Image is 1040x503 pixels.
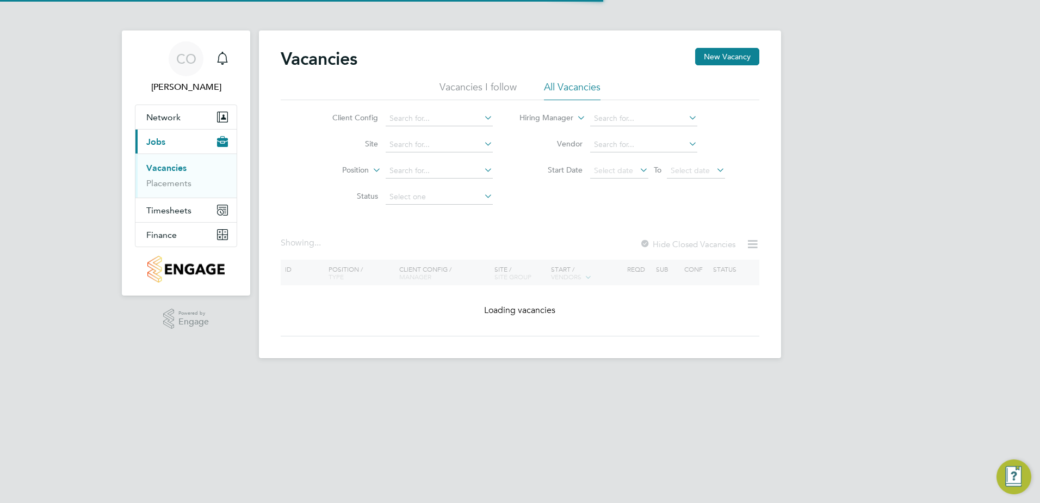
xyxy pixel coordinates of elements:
a: Vacancies [146,163,187,173]
input: Search for... [590,137,697,152]
div: Showing [281,237,323,249]
span: Timesheets [146,205,191,216]
input: Select one [386,189,493,205]
span: CO [176,52,196,66]
input: Search for... [386,111,493,126]
button: Timesheets [135,198,237,222]
label: Status [315,191,378,201]
span: To [651,163,665,177]
label: Start Date [520,165,583,175]
span: ... [314,237,321,248]
button: Jobs [135,130,237,154]
label: Position [306,165,369,176]
label: Hiring Manager [511,113,573,124]
li: All Vacancies [544,81,601,100]
a: CO[PERSON_NAME] [135,41,237,94]
a: Go to home page [135,256,237,283]
span: Powered by [178,309,209,318]
a: Placements [146,178,191,188]
button: Engage Resource Center [996,459,1031,494]
span: Jobs [146,137,165,147]
label: Client Config [315,113,378,122]
button: Finance [135,223,237,247]
input: Search for... [386,163,493,179]
button: Network [135,105,237,129]
h2: Vacancies [281,48,357,70]
input: Search for... [386,137,493,152]
div: Jobs [135,154,237,198]
span: Cheryl O'Toole [135,81,237,94]
a: Powered byEngage [163,309,209,329]
span: Select date [671,165,710,175]
label: Vendor [520,139,583,149]
span: Select date [594,165,633,175]
nav: Main navigation [122,30,250,296]
label: Hide Closed Vacancies [640,239,735,249]
button: New Vacancy [695,48,759,65]
span: Finance [146,230,177,240]
input: Search for... [590,111,697,126]
label: Site [315,139,378,149]
span: Network [146,112,181,122]
img: countryside-properties-logo-retina.png [147,256,224,283]
li: Vacancies I follow [439,81,517,100]
span: Engage [178,317,209,327]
